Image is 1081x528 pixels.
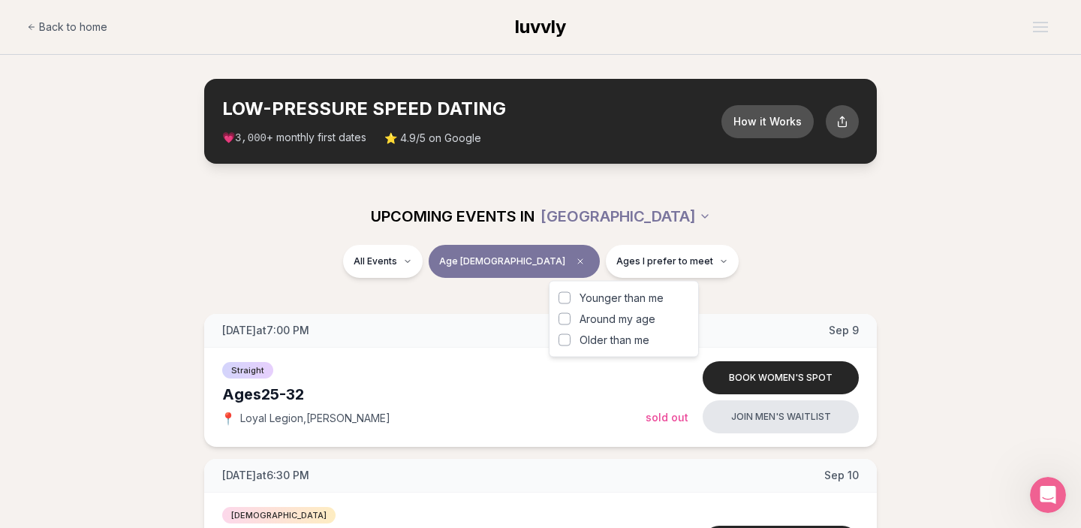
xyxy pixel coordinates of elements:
[39,20,107,35] span: Back to home
[235,132,266,144] span: 3,000
[515,16,566,38] span: luvvly
[721,105,814,138] button: How it Works
[559,292,571,304] button: Younger than me
[429,245,600,278] button: Age [DEMOGRAPHIC_DATA]Clear age
[354,255,397,267] span: All Events
[1027,16,1054,38] button: Open menu
[240,411,390,426] span: Loyal Legion , [PERSON_NAME]
[439,255,565,267] span: Age [DEMOGRAPHIC_DATA]
[222,323,309,338] span: [DATE] at 7:00 PM
[580,291,664,306] span: Younger than me
[384,131,481,146] span: ⭐ 4.9/5 on Google
[559,313,571,325] button: Around my age
[222,468,309,483] span: [DATE] at 6:30 PM
[559,334,571,346] button: Older than me
[27,12,107,42] a: Back to home
[616,255,713,267] span: Ages I prefer to meet
[703,400,859,433] button: Join men's waitlist
[580,312,655,327] span: Around my age
[824,468,859,483] span: Sep 10
[703,361,859,394] button: Book women's spot
[222,384,646,405] div: Ages 25-32
[829,323,859,338] span: Sep 9
[222,507,336,523] span: [DEMOGRAPHIC_DATA]
[1030,477,1066,513] iframe: Intercom live chat
[540,200,711,233] button: [GEOGRAPHIC_DATA]
[343,245,423,278] button: All Events
[371,206,534,227] span: UPCOMING EVENTS IN
[571,252,589,270] span: Clear age
[222,412,234,424] span: 📍
[580,333,649,348] span: Older than me
[222,97,721,121] h2: LOW-PRESSURE SPEED DATING
[515,15,566,39] a: luvvly
[222,362,273,379] span: Straight
[646,411,688,424] span: Sold Out
[222,130,366,146] span: 💗 + monthly first dates
[606,245,739,278] button: Ages I prefer to meet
